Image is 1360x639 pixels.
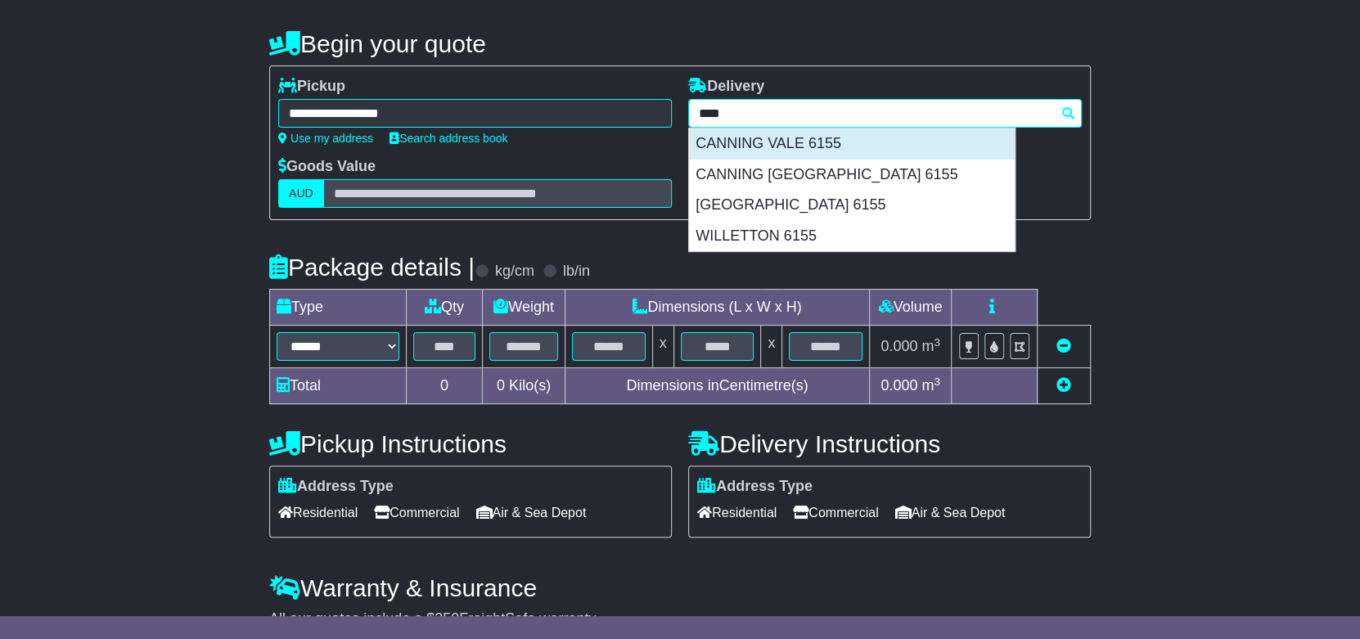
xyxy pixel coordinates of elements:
[278,179,324,208] label: AUD
[269,30,1091,57] h4: Begin your quote
[563,263,590,281] label: lb/in
[934,336,940,349] sup: 3
[880,377,917,394] span: 0.000
[476,500,587,525] span: Air & Sea Depot
[407,290,483,326] td: Qty
[278,158,376,176] label: Goods Value
[1056,338,1071,354] a: Remove this item
[895,500,1006,525] span: Air & Sea Depot
[374,500,459,525] span: Commercial
[483,290,565,326] td: Weight
[269,574,1091,601] h4: Warranty & Insurance
[407,368,483,404] td: 0
[270,290,407,326] td: Type
[688,78,764,96] label: Delivery
[497,377,505,394] span: 0
[483,368,565,404] td: Kilo(s)
[689,221,1015,252] div: WILLETTON 6155
[270,368,407,404] td: Total
[869,290,951,326] td: Volume
[565,290,869,326] td: Dimensions (L x W x H)
[278,132,373,145] a: Use my address
[495,263,534,281] label: kg/cm
[689,128,1015,160] div: CANNING VALE 6155
[921,338,940,354] span: m
[390,132,507,145] a: Search address book
[269,610,1091,628] div: All our quotes include a $ FreightSafe warranty.
[435,610,459,627] span: 250
[652,326,673,368] td: x
[697,500,777,525] span: Residential
[269,254,475,281] h4: Package details |
[934,376,940,388] sup: 3
[689,160,1015,191] div: CANNING [GEOGRAPHIC_DATA] 6155
[278,478,394,496] label: Address Type
[697,478,813,496] label: Address Type
[688,99,1082,128] typeahead: Please provide city
[921,377,940,394] span: m
[793,500,878,525] span: Commercial
[880,338,917,354] span: 0.000
[278,500,358,525] span: Residential
[565,368,869,404] td: Dimensions in Centimetre(s)
[1056,377,1071,394] a: Add new item
[689,190,1015,221] div: [GEOGRAPHIC_DATA] 6155
[269,430,672,457] h4: Pickup Instructions
[688,430,1091,457] h4: Delivery Instructions
[761,326,782,368] td: x
[278,78,345,96] label: Pickup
